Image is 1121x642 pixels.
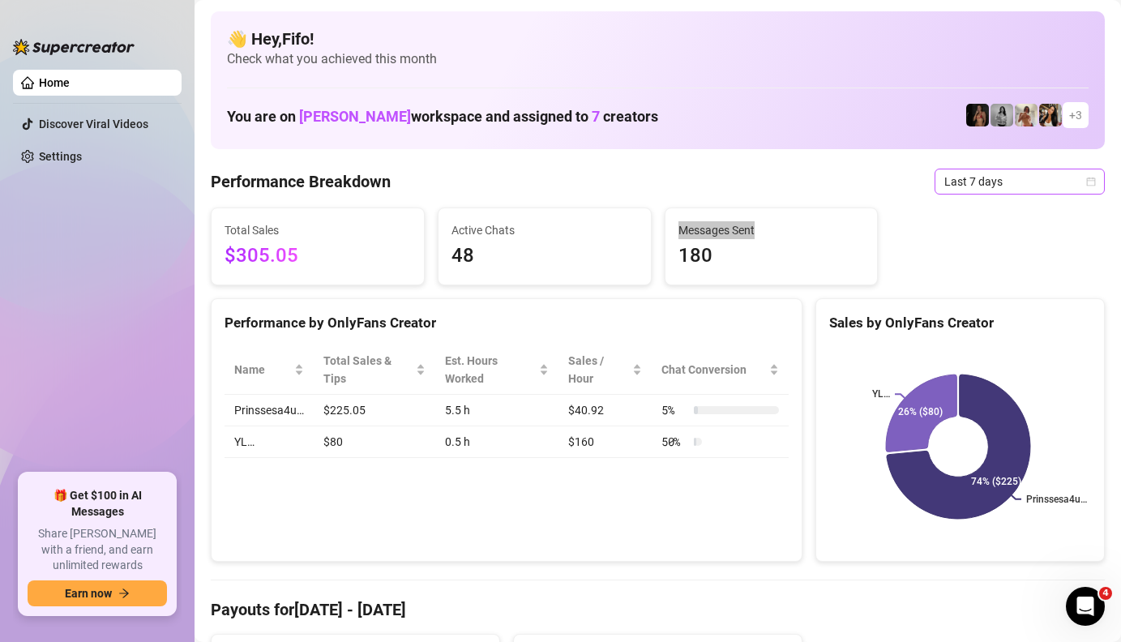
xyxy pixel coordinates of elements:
[944,169,1095,194] span: Last 7 days
[1099,587,1112,600] span: 4
[661,433,687,451] span: 50 %
[451,221,638,239] span: Active Chats
[558,395,652,426] td: $40.92
[13,39,135,55] img: logo-BBDzfeDw.svg
[661,361,766,379] span: Chat Conversion
[435,395,558,426] td: 5.5 h
[991,104,1013,126] img: A
[652,345,789,395] th: Chat Conversion
[966,104,989,126] img: D
[1066,587,1105,626] iframe: Intercom live chat
[39,150,82,163] a: Settings
[65,587,112,600] span: Earn now
[225,345,314,395] th: Name
[314,426,435,458] td: $80
[118,588,130,599] span: arrow-right
[661,401,687,419] span: 5 %
[227,108,658,126] h1: You are on workspace and assigned to creators
[1086,177,1096,186] span: calendar
[451,241,638,272] span: 48
[28,580,167,606] button: Earn nowarrow-right
[435,426,558,458] td: 0.5 h
[1069,106,1082,124] span: + 3
[323,352,413,387] span: Total Sales & Tips
[39,118,148,131] a: Discover Viral Videos
[28,488,167,520] span: 🎁 Get $100 in AI Messages
[592,108,600,125] span: 7
[227,28,1089,50] h4: 👋 Hey, Fifo !
[829,312,1091,334] div: Sales by OnlyFans Creator
[225,241,411,272] span: $305.05
[558,345,652,395] th: Sales / Hour
[234,361,291,379] span: Name
[28,526,167,574] span: Share [PERSON_NAME] with a friend, and earn unlimited rewards
[445,352,536,387] div: Est. Hours Worked
[225,221,411,239] span: Total Sales
[225,312,789,334] div: Performance by OnlyFans Creator
[211,170,391,193] h4: Performance Breakdown
[211,598,1105,621] h4: Payouts for [DATE] - [DATE]
[225,395,314,426] td: Prinssesa4u…
[678,241,865,272] span: 180
[227,50,1089,68] span: Check what you achieved this month
[314,345,435,395] th: Total Sales & Tips
[1039,104,1062,126] img: AD
[314,395,435,426] td: $225.05
[299,108,411,125] span: [PERSON_NAME]
[558,426,652,458] td: $160
[1015,104,1038,126] img: Green
[1026,494,1087,505] text: Prinssesa4u…
[872,389,890,400] text: YL…
[225,426,314,458] td: YL…
[678,221,865,239] span: Messages Sent
[568,352,629,387] span: Sales / Hour
[39,76,70,89] a: Home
